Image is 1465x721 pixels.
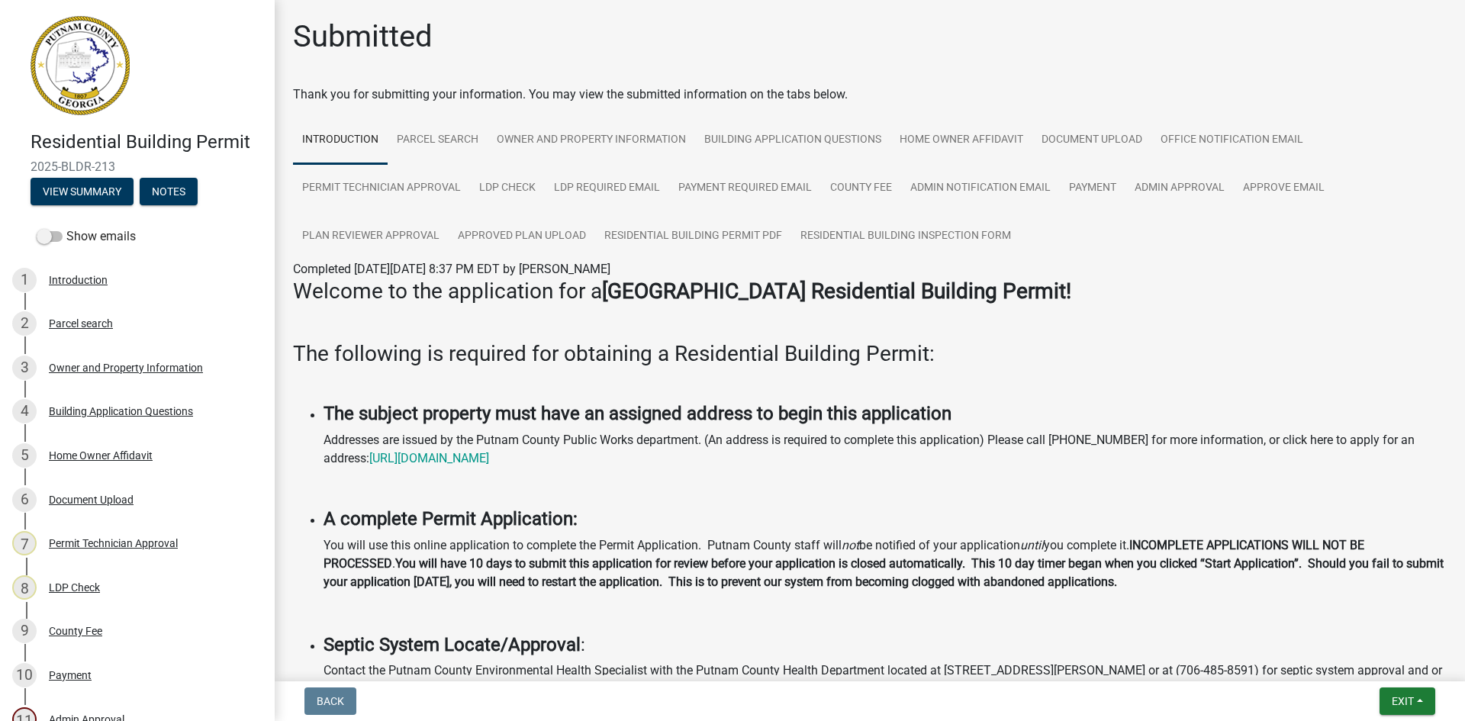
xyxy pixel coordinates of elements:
[12,399,37,423] div: 4
[49,318,113,329] div: Parcel search
[1020,538,1044,552] i: until
[324,634,581,655] strong: Septic System Locate/Approval
[901,164,1060,213] a: Admin Notification Email
[388,116,488,165] a: Parcel search
[49,670,92,681] div: Payment
[324,538,1364,571] strong: INCOMPLETE APPLICATIONS WILL NOT BE PROCESSED
[31,16,130,115] img: Putnam County, Georgia
[1380,687,1435,715] button: Exit
[31,178,134,205] button: View Summary
[369,451,489,465] a: [URL][DOMAIN_NAME]
[304,687,356,715] button: Back
[49,538,178,549] div: Permit Technician Approval
[545,164,669,213] a: LDP Required Email
[791,212,1020,261] a: Residential Building Inspection Form
[12,575,37,600] div: 8
[293,278,1447,304] h3: Welcome to the application for a
[293,212,449,261] a: Plan Reviewer Approval
[324,661,1447,698] p: Contact the Putnam County Environmental Health Specialist with the Putnam County Health Departmen...
[324,556,1444,589] strong: You will have 10 days to submit this application for review before your application is closed aut...
[12,663,37,687] div: 10
[49,362,203,373] div: Owner and Property Information
[140,186,198,198] wm-modal-confirm: Notes
[324,431,1447,468] p: Addresses are issued by the Putnam County Public Works department. (An address is required to com...
[31,186,134,198] wm-modal-confirm: Summary
[317,695,344,707] span: Back
[293,85,1447,104] div: Thank you for submitting your information. You may view the submitted information on the tabs below.
[293,18,433,55] h1: Submitted
[449,212,595,261] a: Approved Plan Upload
[293,341,1447,367] h3: The following is required for obtaining a Residential Building Permit:
[31,159,244,174] span: 2025-BLDR-213
[1151,116,1312,165] a: Office Notification Email
[31,131,262,153] h4: Residential Building Permit
[49,275,108,285] div: Introduction
[488,116,695,165] a: Owner and Property Information
[49,494,134,505] div: Document Upload
[12,268,37,292] div: 1
[12,488,37,512] div: 6
[1234,164,1334,213] a: Approve Email
[821,164,901,213] a: County Fee
[470,164,545,213] a: LDP Check
[12,443,37,468] div: 5
[49,450,153,461] div: Home Owner Affidavit
[602,278,1071,304] strong: [GEOGRAPHIC_DATA] Residential Building Permit!
[324,536,1447,591] p: You will use this online application to complete the Permit Application. Putnam County staff will...
[37,227,136,246] label: Show emails
[49,626,102,636] div: County Fee
[140,178,198,205] button: Notes
[293,262,610,276] span: Completed [DATE][DATE] 8:37 PM EDT by [PERSON_NAME]
[49,582,100,593] div: LDP Check
[595,212,791,261] a: Residential Building Permit PDF
[324,403,951,424] strong: The subject property must have an assigned address to begin this application
[695,116,890,165] a: Building Application Questions
[842,538,859,552] i: not
[293,164,470,213] a: Permit Technician Approval
[669,164,821,213] a: Payment Required Email
[12,531,37,555] div: 7
[49,406,193,417] div: Building Application Questions
[293,116,388,165] a: Introduction
[890,116,1032,165] a: Home Owner Affidavit
[1032,116,1151,165] a: Document Upload
[1392,695,1414,707] span: Exit
[12,356,37,380] div: 3
[12,619,37,643] div: 9
[12,311,37,336] div: 2
[324,508,578,529] strong: A complete Permit Application:
[1060,164,1125,213] a: Payment
[1125,164,1234,213] a: Admin Approval
[324,634,1447,656] h4: :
